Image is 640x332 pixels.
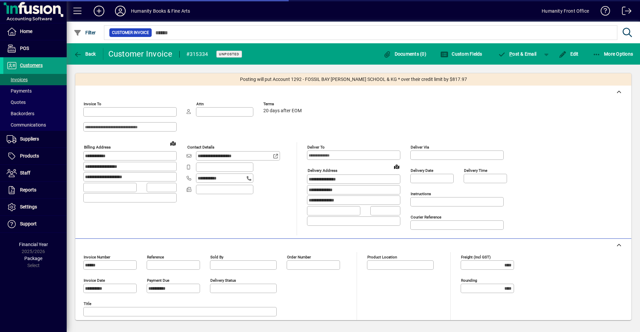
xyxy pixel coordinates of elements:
[20,187,36,192] span: Reports
[495,48,540,60] button: Post & Email
[498,51,537,57] span: ost & Email
[20,221,37,226] span: Support
[559,51,579,57] span: Edit
[20,153,39,159] span: Products
[67,48,103,60] app-page-header-button: Back
[88,5,110,17] button: Add
[3,40,67,57] a: POS
[440,51,482,57] span: Custom Fields
[84,102,101,106] mat-label: Invoice To
[3,97,67,108] a: Quotes
[19,242,48,247] span: Financial Year
[411,191,431,196] mat-label: Instructions
[307,145,325,150] mat-label: Deliver To
[20,46,29,51] span: POS
[20,136,39,142] span: Suppliers
[3,108,67,119] a: Backorders
[287,255,311,259] mat-label: Order number
[383,51,426,57] span: Documents (0)
[24,256,42,261] span: Package
[3,148,67,165] a: Products
[147,278,169,283] mat-label: Payment due
[240,76,467,83] span: Posting will put Account 1292 - FOSSIL BAY [PERSON_NAME] SCHOOL & KG * over their credit limit by...
[461,255,491,259] mat-label: Freight (incl GST)
[3,74,67,85] a: Invoices
[7,77,28,82] span: Invoices
[3,23,67,40] a: Home
[20,204,37,209] span: Settings
[112,29,149,36] span: Customer Invoice
[20,170,30,175] span: Staff
[7,122,46,128] span: Communications
[20,63,43,68] span: Customers
[7,111,34,116] span: Backorders
[84,301,91,306] mat-label: Title
[20,29,32,34] span: Home
[461,278,477,283] mat-label: Rounding
[391,161,402,172] a: View on map
[3,199,67,215] a: Settings
[210,278,236,283] mat-label: Delivery status
[147,255,164,259] mat-label: Reference
[411,168,433,173] mat-label: Delivery date
[439,48,484,60] button: Custom Fields
[210,255,223,259] mat-label: Sold by
[72,27,98,39] button: Filter
[3,216,67,232] a: Support
[3,131,67,148] a: Suppliers
[74,30,96,35] span: Filter
[196,102,204,106] mat-label: Attn
[367,255,397,259] mat-label: Product location
[219,52,239,56] span: Unposted
[596,1,610,23] a: Knowledge Base
[263,102,303,106] span: Terms
[131,6,190,16] div: Humanity Books & Fine Arts
[464,168,487,173] mat-label: Delivery time
[186,49,208,60] div: #315334
[84,278,105,283] mat-label: Invoice date
[263,108,302,114] span: 20 days after EOM
[381,48,428,60] button: Documents (0)
[7,100,26,105] span: Quotes
[74,51,96,57] span: Back
[411,145,429,150] mat-label: Deliver via
[7,88,32,94] span: Payments
[84,255,110,259] mat-label: Invoice number
[3,182,67,198] a: Reports
[108,49,173,59] div: Customer Invoice
[593,51,633,57] span: More Options
[72,48,98,60] button: Back
[591,48,635,60] button: More Options
[617,1,632,23] a: Logout
[3,85,67,97] a: Payments
[3,119,67,131] a: Communications
[542,6,589,16] div: Humanity Front Office
[168,138,178,149] a: View on map
[110,5,131,17] button: Profile
[3,165,67,181] a: Staff
[509,51,512,57] span: P
[557,48,580,60] button: Edit
[411,215,441,219] mat-label: Courier Reference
